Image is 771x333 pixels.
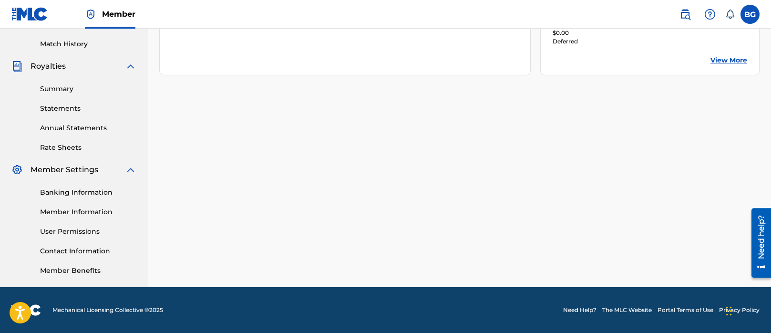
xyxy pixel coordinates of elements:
[553,29,718,37] div: $0.00
[125,164,136,176] img: expand
[740,5,760,24] div: User Menu
[40,207,136,217] a: Member Information
[40,84,136,94] a: Summary
[563,306,596,314] a: Need Help?
[602,306,652,314] a: The MLC Website
[40,227,136,237] a: User Permissions
[658,306,713,314] a: Portal Terms of Use
[553,17,718,46] a: [PERSON_NAME]right chevron icon$0.00Deferred
[11,61,23,72] img: Royalties
[710,55,747,65] a: View More
[11,164,23,176] img: Member Settings
[40,123,136,133] a: Annual Statements
[700,5,720,24] div: Help
[52,306,163,314] span: Mechanical Licensing Collective © 2025
[553,37,718,46] div: Deferred
[679,9,691,20] img: search
[704,9,716,20] img: help
[11,7,48,21] img: MLC Logo
[11,304,41,316] img: logo
[725,10,735,19] div: Notifications
[85,9,96,20] img: Top Rightsholder
[31,61,66,72] span: Royalties
[31,164,98,176] span: Member Settings
[719,306,760,314] a: Privacy Policy
[726,297,732,325] div: Drag
[40,39,136,49] a: Match History
[40,143,136,153] a: Rate Sheets
[125,61,136,72] img: expand
[40,187,136,198] a: Banking Information
[40,104,136,114] a: Statements
[744,205,771,281] iframe: Resource Center
[40,246,136,256] a: Contact Information
[40,266,136,276] a: Member Benefits
[102,9,135,20] span: Member
[676,5,695,24] a: Public Search
[723,287,771,333] iframe: Chat Widget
